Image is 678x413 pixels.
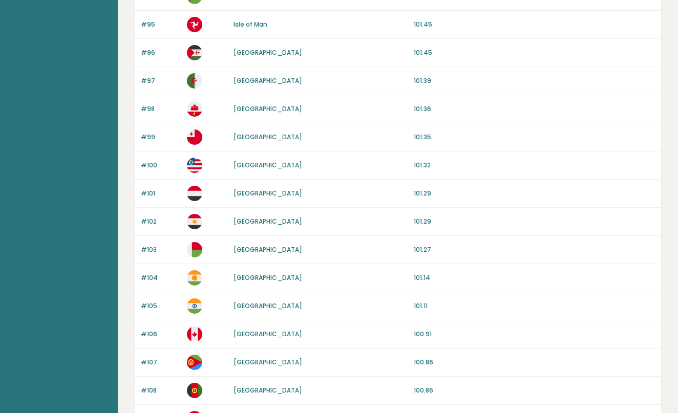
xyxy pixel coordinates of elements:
a: [GEOGRAPHIC_DATA] [234,358,302,366]
img: er.svg [187,355,202,370]
a: [GEOGRAPHIC_DATA] [234,189,302,198]
p: #102 [141,217,181,226]
a: [GEOGRAPHIC_DATA] [234,245,302,254]
img: eh.svg [187,45,202,60]
p: #105 [141,301,181,311]
img: ye.svg [187,186,202,201]
p: #108 [141,386,181,395]
p: 100.86 [414,386,655,395]
p: 101.36 [414,104,655,114]
p: 101.39 [414,76,655,85]
img: ne.svg [187,270,202,286]
img: gi.svg [187,101,202,117]
p: #98 [141,104,181,114]
p: 101.45 [414,20,655,29]
p: 101.35 [414,133,655,142]
p: #104 [141,273,181,282]
a: [GEOGRAPHIC_DATA] [234,76,302,85]
p: 101.32 [414,161,655,170]
p: 100.86 [414,358,655,367]
img: im.svg [187,17,202,32]
p: #107 [141,358,181,367]
img: to.svg [187,129,202,145]
p: 101.29 [414,189,655,198]
p: #97 [141,76,181,85]
p: 101.29 [414,217,655,226]
a: [GEOGRAPHIC_DATA] [234,386,302,395]
p: 101.45 [414,48,655,57]
img: mg.svg [187,242,202,257]
img: dz.svg [187,73,202,89]
p: #100 [141,161,181,170]
p: 101.14 [414,273,655,282]
p: #96 [141,48,181,57]
img: eg.svg [187,214,202,229]
img: ca.svg [187,327,202,342]
a: [GEOGRAPHIC_DATA] [234,48,302,57]
a: [GEOGRAPHIC_DATA] [234,133,302,141]
a: [GEOGRAPHIC_DATA] [234,217,302,226]
img: my.svg [187,158,202,173]
img: af.svg [187,383,202,398]
a: [GEOGRAPHIC_DATA] [234,301,302,310]
p: #99 [141,133,181,142]
a: [GEOGRAPHIC_DATA] [234,161,302,169]
a: [GEOGRAPHIC_DATA] [234,104,302,113]
p: #106 [141,330,181,339]
p: #101 [141,189,181,198]
p: 100.91 [414,330,655,339]
p: 101.27 [414,245,655,254]
a: [GEOGRAPHIC_DATA] [234,273,302,282]
p: #103 [141,245,181,254]
p: #95 [141,20,181,29]
p: 101.11 [414,301,655,311]
a: [GEOGRAPHIC_DATA] [234,330,302,338]
a: Isle of Man [234,20,267,29]
img: in.svg [187,298,202,314]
